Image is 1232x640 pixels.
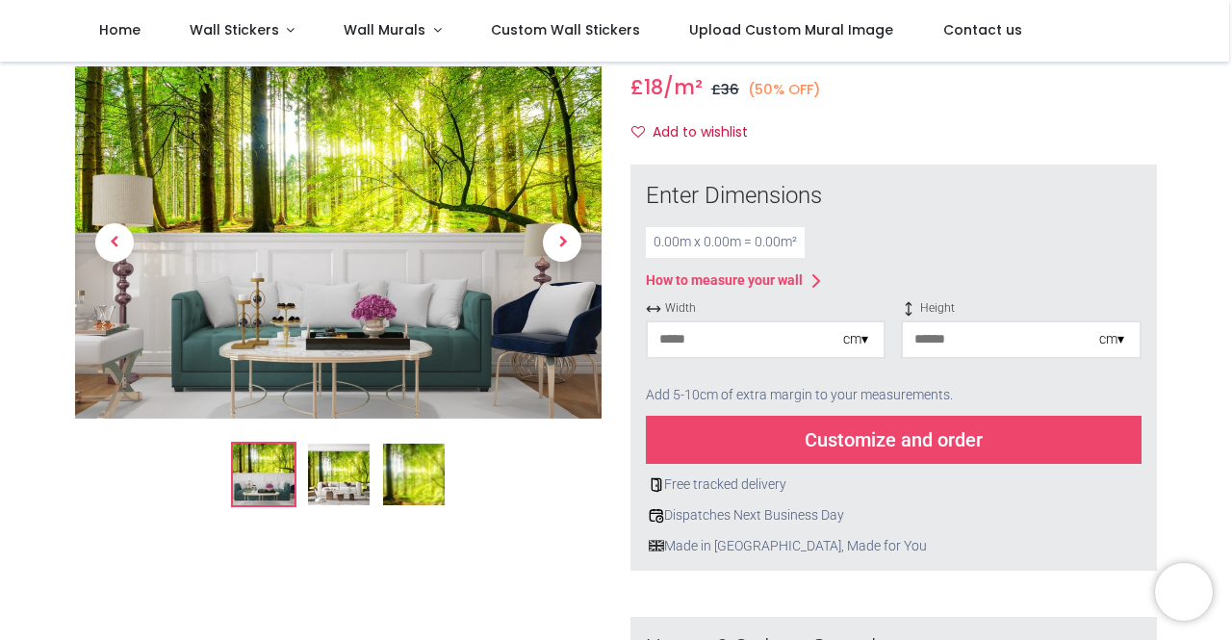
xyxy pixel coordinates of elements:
[646,506,1142,525] div: Dispatches Next Business Day
[646,475,1142,495] div: Free tracked delivery
[644,73,663,101] span: 18
[646,374,1142,417] div: Add 5-10cm of extra margin to your measurements.
[383,445,445,506] img: WS-42824-03
[649,538,664,553] img: uk
[646,300,885,317] span: Width
[491,20,640,39] span: Custom Wall Stickers
[630,116,764,149] button: Add to wishlistAdd to wishlist
[308,445,370,506] img: WS-42824-02
[689,20,893,39] span: Upload Custom Mural Image
[1099,330,1124,349] div: cm ▾
[646,416,1142,464] div: Customize and order
[646,271,803,291] div: How to measure your wall
[344,20,425,39] span: Wall Murals
[630,73,663,101] span: £
[523,119,602,366] a: Next
[721,80,739,99] span: 36
[663,73,703,101] span: /m²
[190,20,279,39] span: Wall Stickers
[711,80,739,99] span: £
[646,227,805,258] div: 0.00 m x 0.00 m = 0.00 m²
[543,223,581,262] span: Next
[95,223,134,262] span: Previous
[943,20,1022,39] span: Contact us
[901,300,1141,317] span: Height
[631,125,645,139] i: Add to wishlist
[75,119,154,366] a: Previous
[1155,563,1213,621] iframe: Brevo live chat
[75,66,602,419] img: Sunlit Green Trees Forest Wall Mural Wallpaper
[843,330,868,349] div: cm ▾
[748,80,821,100] small: (50% OFF)
[646,537,1142,556] div: Made in [GEOGRAPHIC_DATA], Made for You
[99,20,141,39] span: Home
[646,180,1142,213] div: Enter Dimensions
[233,445,295,506] img: Sunlit Green Trees Forest Wall Mural Wallpaper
